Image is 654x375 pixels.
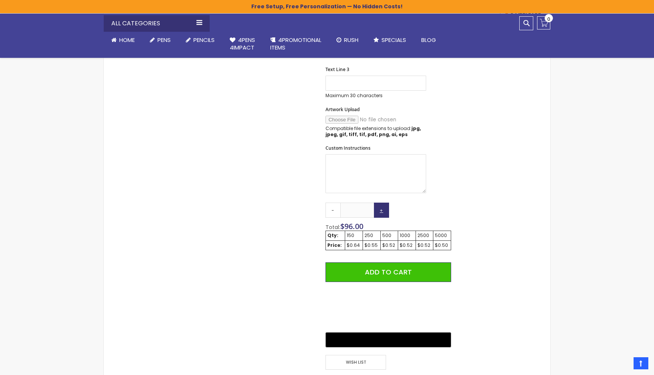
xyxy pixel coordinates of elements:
[421,36,436,44] span: Blog
[417,232,431,239] div: 2500
[366,32,414,48] a: Specials
[435,232,449,239] div: 5000
[400,242,414,248] div: $0.52
[327,242,342,248] strong: Price:
[417,242,431,248] div: $0.52
[347,232,361,239] div: 150
[222,32,263,56] a: 4Pens4impact
[325,355,388,370] a: Wish List
[400,232,414,239] div: 1000
[382,232,396,239] div: 500
[347,242,361,248] div: $0.64
[104,15,210,32] div: All Categories
[374,203,389,218] a: +
[325,106,360,113] span: Artwork Upload
[382,242,396,248] div: $0.52
[119,36,135,44] span: Home
[634,357,648,369] a: Top
[325,126,426,138] p: Compatible file extensions to upload:
[325,125,421,138] strong: jpg, jpeg, gif, tiff, tif, pdf, png, ai, eps
[537,16,550,29] a: 0
[365,267,412,277] span: Add to Cart
[270,36,321,51] span: 4PROMOTIONAL ITEMS
[325,332,451,347] button: Buy with GPay
[230,36,255,51] span: 4Pens 4impact
[435,242,449,248] div: $0.50
[329,32,366,48] a: Rush
[414,32,444,48] a: Blog
[325,223,340,231] span: Total:
[325,203,341,218] a: -
[364,242,379,248] div: $0.55
[344,221,363,231] span: 96.00
[104,32,142,48] a: Home
[178,32,222,48] a: Pencils
[142,32,178,48] a: Pens
[340,221,363,231] span: $
[381,36,406,44] span: Specials
[325,262,451,282] button: Add to Cart
[325,355,386,370] span: Wish List
[193,36,215,44] span: Pencils
[325,66,349,73] span: Text Line 3
[325,93,426,99] p: Maximum 30 characters
[364,232,379,239] div: 250
[547,15,550,23] span: 0
[325,288,451,327] iframe: PayPal
[327,232,338,239] strong: Qty:
[325,145,371,151] span: Custom Instructions
[263,32,329,56] a: 4PROMOTIONALITEMS
[344,36,358,44] span: Rush
[157,36,171,44] span: Pens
